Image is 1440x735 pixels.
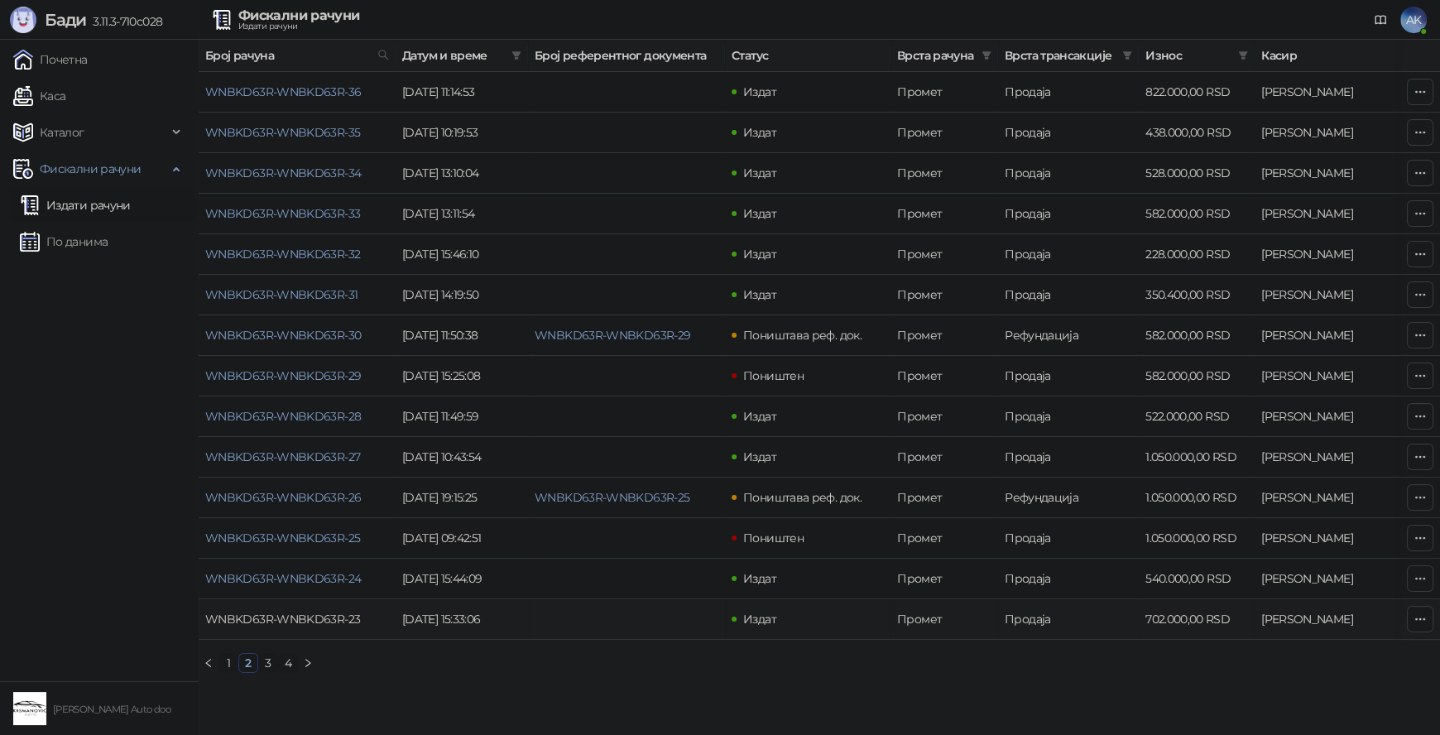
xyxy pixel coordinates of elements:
a: WNBKD63R-WNBKD63R-24 [205,571,361,586]
td: 540.000,00 RSD [1139,559,1255,599]
span: Издат [743,125,776,140]
a: WNBKD63R-WNBKD63R-35 [205,125,360,140]
td: WNBKD63R-WNBKD63R-33 [199,194,396,234]
span: Поништен [743,531,804,545]
a: WNBKD63R-WNBKD63R-36 [205,84,361,99]
td: 522.000,00 RSD [1139,396,1255,437]
td: WNBKD63R-WNBKD63R-35 [199,113,396,153]
button: left [199,653,218,673]
span: Поништава реф. док. [743,328,862,343]
td: WNBKD63R-WNBKD63R-28 [199,396,396,437]
li: Претходна страна [199,653,218,673]
img: Logo [10,7,36,33]
a: WNBKD63R-WNBKD63R-30 [205,328,361,343]
td: Промет [890,194,998,234]
td: [DATE] 13:11:54 [396,194,528,234]
td: Промет [890,315,998,356]
td: Промет [890,113,998,153]
td: 350.400,00 RSD [1139,275,1255,315]
a: 2 [239,654,257,672]
th: Број рачуна [199,40,396,72]
th: Статус [725,40,890,72]
a: Издати рачуни [20,189,131,222]
span: Издат [743,571,776,586]
li: 1 [218,653,238,673]
a: WNBKD63R-WNBKD63R-26 [205,490,361,505]
div: Издати рачуни [238,22,359,31]
td: Промет [890,356,998,396]
a: WNBKD63R-WNBKD63R-25 [205,531,360,545]
span: filter [1235,43,1251,68]
td: WNBKD63R-WNBKD63R-30 [199,315,396,356]
td: 822.000,00 RSD [1139,72,1255,113]
td: Продаја [998,559,1139,599]
td: Продаја [998,437,1139,478]
td: Рефундација [998,478,1139,518]
a: WNBKD63R-WNBKD63R-32 [205,247,360,262]
th: Врста рачуна [890,40,998,72]
td: Промет [890,437,998,478]
td: Промет [890,478,998,518]
a: WNBKD63R-WNBKD63R-29 [205,368,361,383]
td: WNBKD63R-WNBKD63R-24 [199,559,396,599]
a: 1 [219,654,238,672]
th: Врста трансакције [998,40,1139,72]
td: Продаја [998,113,1139,153]
td: Продаја [998,194,1139,234]
span: Фискални рачуни [40,152,141,185]
td: 702.000,00 RSD [1139,599,1255,640]
a: Документација [1367,7,1394,33]
span: Издат [743,287,776,302]
span: Датум и време [402,46,505,65]
span: filter [508,43,525,68]
div: Фискални рачуни [238,9,359,22]
td: WNBKD63R-WNBKD63R-36 [199,72,396,113]
a: Почетна [13,43,88,76]
td: Промет [890,275,998,315]
a: WNBKD63R-WNBKD63R-29 [535,328,690,343]
td: 582.000,00 RSD [1139,315,1255,356]
a: WNBKD63R-WNBKD63R-28 [205,409,361,424]
span: filter [1119,43,1135,68]
th: Број референтног документа [528,40,725,72]
li: 3 [258,653,278,673]
span: Поништава реф. док. [743,490,862,505]
td: Продаја [998,599,1139,640]
td: [DATE] 11:50:38 [396,315,528,356]
span: filter [511,50,521,60]
td: Промет [890,153,998,194]
a: WNBKD63R-WNBKD63R-25 [535,490,689,505]
td: 1.050.000,00 RSD [1139,518,1255,559]
span: Издат [743,206,776,221]
td: Продаја [998,396,1139,437]
td: Рефундација [998,315,1139,356]
td: [DATE] 09:42:51 [396,518,528,559]
span: AK [1400,7,1427,33]
td: WNBKD63R-WNBKD63R-25 [199,518,396,559]
td: WNBKD63R-WNBKD63R-26 [199,478,396,518]
td: 438.000,00 RSD [1139,113,1255,153]
td: WNBKD63R-WNBKD63R-31 [199,275,396,315]
td: Продаја [998,518,1139,559]
td: Продаја [998,153,1139,194]
td: [DATE] 15:33:06 [396,599,528,640]
li: 2 [238,653,258,673]
td: Продаја [998,275,1139,315]
td: 228.000,00 RSD [1139,234,1255,275]
span: Издат [743,449,776,464]
span: Број рачуна [205,46,371,65]
td: 582.000,00 RSD [1139,194,1255,234]
td: Промет [890,559,998,599]
td: WNBKD63R-WNBKD63R-34 [199,153,396,194]
span: Издат [743,166,776,180]
span: Износ [1145,46,1231,65]
button: right [298,653,318,673]
span: Издат [743,84,776,99]
small: [PERSON_NAME] Auto doo [53,704,170,715]
td: [DATE] 13:10:04 [396,153,528,194]
span: filter [982,50,991,60]
td: [DATE] 10:19:53 [396,113,528,153]
td: Промет [890,396,998,437]
a: WNBKD63R-WNBKD63R-31 [205,287,358,302]
li: 4 [278,653,298,673]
